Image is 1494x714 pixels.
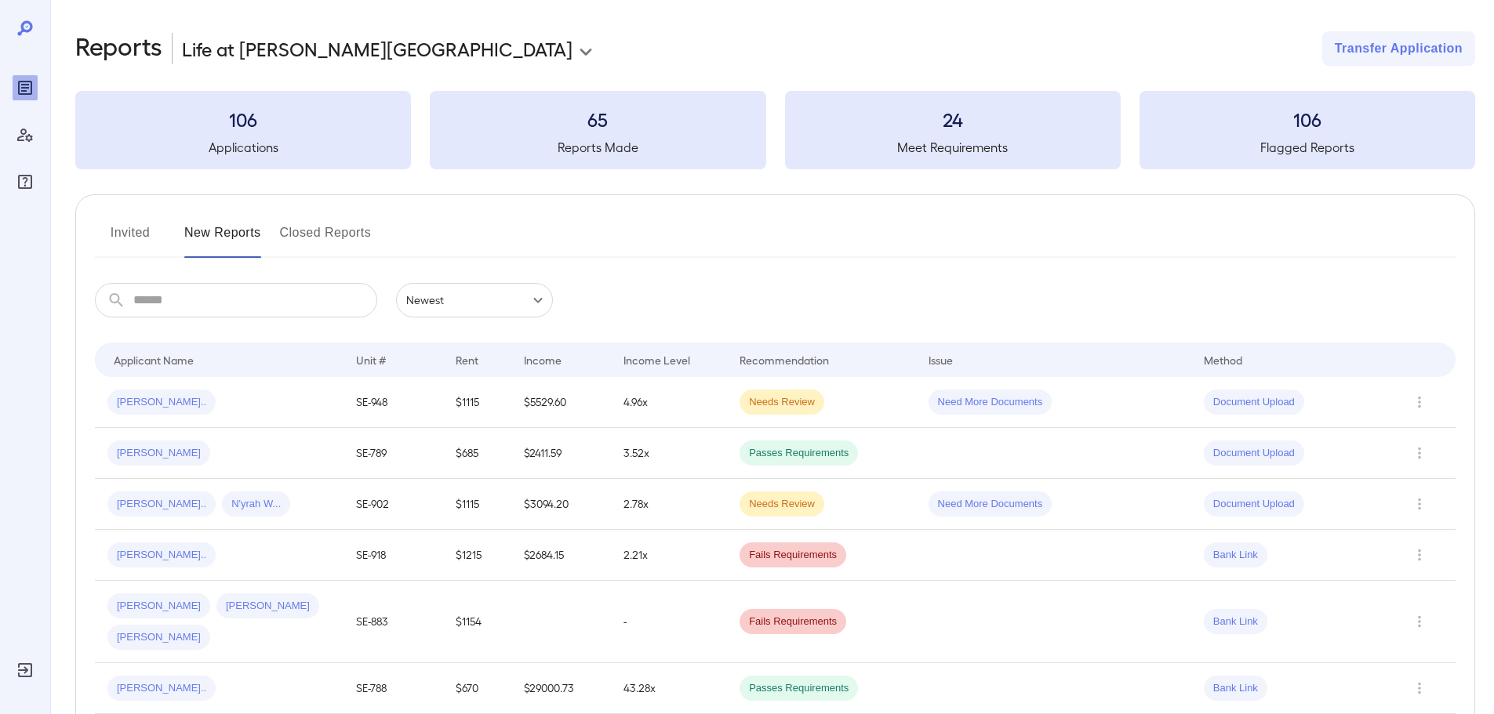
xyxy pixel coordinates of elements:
span: Need More Documents [929,497,1052,512]
button: Invited [95,220,165,258]
span: Document Upload [1204,446,1304,461]
span: N'yrah W... [222,497,290,512]
td: $1154 [443,581,511,663]
span: Document Upload [1204,497,1304,512]
td: $3094.20 [511,479,611,530]
span: Document Upload [1204,395,1304,410]
div: Newest [396,283,553,317]
div: Rent [456,350,481,369]
td: $2684.15 [511,530,611,581]
span: [PERSON_NAME].. [107,395,216,410]
div: Income [524,350,562,369]
div: Reports [13,75,38,100]
td: $29000.73 [511,663,611,714]
span: [PERSON_NAME] [107,599,210,614]
div: Income Level [623,350,690,369]
button: Row Actions [1407,440,1432,466]
span: Passes Requirements [740,446,858,461]
td: SE-883 [344,581,443,663]
button: Row Actions [1407,390,1432,415]
td: 2.78x [611,479,727,530]
span: [PERSON_NAME] [216,599,319,614]
span: Needs Review [740,395,824,410]
td: $685 [443,428,511,479]
span: Passes Requirements [740,681,858,696]
div: Applicant Name [114,350,194,369]
p: Life at [PERSON_NAME][GEOGRAPHIC_DATA] [182,36,573,61]
button: Closed Reports [280,220,372,258]
span: Fails Requirements [740,614,846,629]
button: New Reports [184,220,261,258]
h3: 106 [75,107,411,132]
div: Recommendation [740,350,829,369]
div: Method [1204,350,1242,369]
td: $1115 [443,377,511,428]
div: Manage Users [13,122,38,147]
button: Row Actions [1407,676,1432,701]
td: 3.52x [611,428,727,479]
span: Needs Review [740,497,824,512]
span: [PERSON_NAME] [107,630,210,645]
div: Log Out [13,658,38,683]
span: [PERSON_NAME] [107,446,210,461]
h3: 65 [430,107,765,132]
span: [PERSON_NAME].. [107,681,216,696]
td: SE-902 [344,479,443,530]
button: Row Actions [1407,609,1432,634]
div: FAQ [13,169,38,194]
td: - [611,581,727,663]
button: Row Actions [1407,491,1432,516]
span: Bank Link [1204,614,1267,629]
div: Unit # [356,350,386,369]
td: SE-789 [344,428,443,479]
span: [PERSON_NAME].. [107,497,216,512]
td: $5529.60 [511,377,611,428]
span: Bank Link [1204,548,1267,563]
td: $1115 [443,479,511,530]
td: 2.21x [611,530,727,581]
div: Issue [929,350,954,369]
td: $1215 [443,530,511,581]
button: Row Actions [1407,542,1432,567]
h2: Reports [75,31,162,66]
span: Fails Requirements [740,548,846,563]
button: Transfer Application [1322,31,1475,66]
td: $670 [443,663,511,714]
td: 43.28x [611,663,727,714]
h5: Applications [75,138,411,157]
span: Bank Link [1204,681,1267,696]
h5: Flagged Reports [1140,138,1475,157]
td: SE-788 [344,663,443,714]
td: $2411.59 [511,428,611,479]
h5: Meet Requirements [785,138,1121,157]
summary: 106Applications65Reports Made24Meet Requirements106Flagged Reports [75,91,1475,169]
h5: Reports Made [430,138,765,157]
td: SE-918 [344,530,443,581]
h3: 106 [1140,107,1475,132]
h3: 24 [785,107,1121,132]
span: [PERSON_NAME].. [107,548,216,563]
td: 4.96x [611,377,727,428]
td: SE-948 [344,377,443,428]
span: Need More Documents [929,395,1052,410]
